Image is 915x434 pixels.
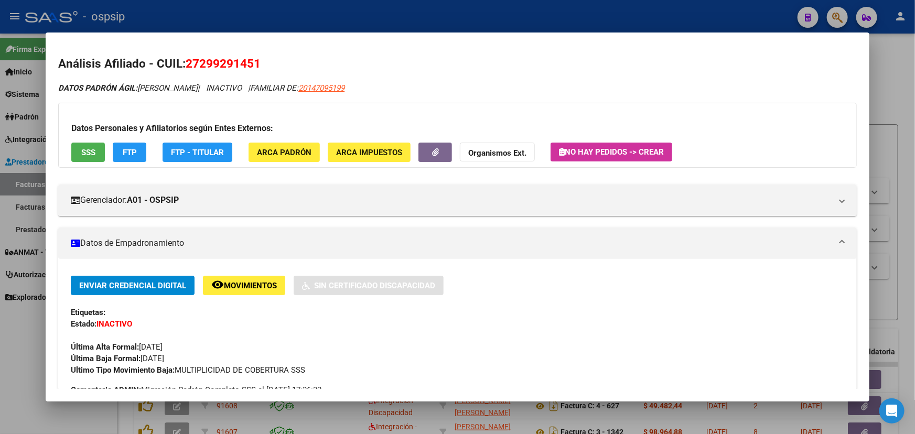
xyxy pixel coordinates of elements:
button: SSS [71,143,105,162]
strong: A01 - OSPSIP [127,194,179,207]
span: No hay Pedidos -> Crear [559,147,664,157]
strong: Última Alta Formal: [71,342,139,352]
span: MULTIPLICIDAD DE COBERTURA SSS [71,365,305,375]
strong: Última Baja Formal: [71,354,141,363]
mat-panel-title: Datos de Empadronamiento [71,237,832,249]
i: | INACTIVO | [58,83,345,93]
button: ARCA Impuestos [328,143,411,162]
button: Organismos Ext. [460,143,535,162]
button: Sin Certificado Discapacidad [294,276,444,295]
span: [DATE] [71,342,163,352]
span: 20147095199 [298,83,345,93]
span: SSS [81,148,95,157]
span: [DATE] [71,354,164,363]
button: FTP - Titular [163,143,232,162]
span: FTP - Titular [171,148,224,157]
span: FTP [123,148,137,157]
mat-panel-title: Gerenciador: [71,194,832,207]
mat-icon: remove_red_eye [211,278,224,291]
span: 27299291451 [186,57,261,70]
span: Sin Certificado Discapacidad [314,281,435,290]
span: [PERSON_NAME] [58,83,198,93]
button: Movimientos [203,276,285,295]
span: Movimientos [224,281,277,290]
strong: DATOS PADRÓN ÁGIL: [58,83,137,93]
strong: Organismos Ext. [468,148,526,158]
button: No hay Pedidos -> Crear [551,143,672,161]
button: ARCA Padrón [249,143,320,162]
span: Enviar Credencial Digital [79,281,186,290]
strong: Comentario ADMIN: [71,385,141,395]
strong: Ultimo Tipo Movimiento Baja: [71,365,175,375]
span: ARCA Impuestos [336,148,402,157]
button: FTP [113,143,146,162]
div: Open Intercom Messenger [879,398,905,424]
mat-expansion-panel-header: Gerenciador:A01 - OSPSIP [58,185,857,216]
span: FAMILIAR DE: [250,83,345,93]
strong: Etiquetas: [71,308,105,317]
mat-expansion-panel-header: Datos de Empadronamiento [58,227,857,259]
h2: Análisis Afiliado - CUIL: [58,55,857,73]
strong: INACTIVO [96,319,132,329]
h3: Datos Personales y Afiliatorios según Entes Externos: [71,122,844,135]
span: ARCA Padrón [257,148,311,157]
button: Enviar Credencial Digital [71,276,195,295]
span: Migración Padrón Completo SSS el [DATE] 17:26:32 [71,384,321,396]
strong: Estado: [71,319,96,329]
